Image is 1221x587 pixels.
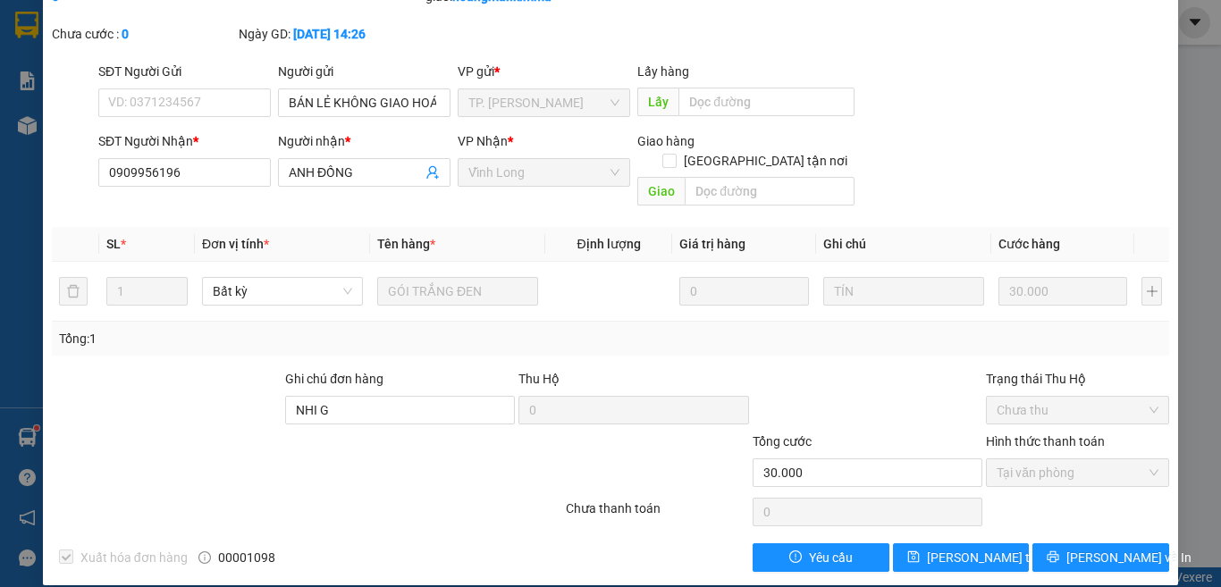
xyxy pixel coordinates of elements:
div: Chưa cước : [52,24,235,44]
div: VP gửi [458,62,630,81]
span: save [907,550,920,565]
div: Trạng thái Thu Hộ [986,369,1169,389]
div: Người gửi [278,62,451,81]
span: [PERSON_NAME] thay đổi [927,548,1070,567]
span: Vĩnh Long [468,159,619,186]
input: Dọc đường [685,177,855,205]
input: 0 [998,277,1127,306]
span: Chưa thu [997,397,1158,423]
div: SĐT Người Gửi [98,62,271,81]
button: exclamation-circleYêu cầu [753,543,889,572]
span: [GEOGRAPHIC_DATA] tận nơi [677,151,855,171]
input: VD: Bàn, Ghế [377,277,538,306]
span: Tại văn phòng [997,459,1158,486]
input: Ghi Chú [823,277,984,306]
span: Giao [637,177,685,205]
span: SL [106,237,121,251]
div: Ngày GD: [239,24,422,44]
span: [PERSON_NAME] và In [1066,548,1192,567]
span: exclamation-circle [789,550,802,565]
b: 0 [122,27,129,41]
input: Dọc đường [678,88,855,116]
span: info-circle [198,551,211,564]
span: 00001098 [218,548,275,567]
div: Chưa thanh toán [564,499,751,530]
button: delete [59,277,88,306]
span: Định lượng [577,237,640,251]
span: Tổng cước [753,434,812,449]
div: Người nhận [278,131,451,151]
span: Thu Hộ [518,372,560,386]
button: printer[PERSON_NAME] và In [1032,543,1169,572]
span: user-add [425,165,440,180]
span: Lấy [637,88,678,116]
button: plus [1141,277,1162,306]
span: VP Nhận [458,134,508,148]
input: 0 [679,277,808,306]
span: Giao hàng [637,134,695,148]
span: Cước hàng [998,237,1060,251]
button: save[PERSON_NAME] thay đổi [893,543,1030,572]
span: Xuất hóa đơn hàng [73,548,195,567]
input: Ghi chú đơn hàng Ghi chú cho kế toán [285,396,515,424]
th: Ghi chú [816,227,991,262]
label: Hình thức thanh toán [986,434,1105,449]
span: printer [1047,550,1059,565]
b: [DATE] 14:26 [293,27,366,41]
div: Tổng: 1 [59,329,473,348]
span: Đơn vị tính [202,237,269,251]
span: Yêu cầu [809,548,853,567]
label: Ghi chú đơn hàng [285,372,383,386]
span: Bất kỳ [213,278,352,305]
span: Tên hàng [377,237,435,251]
span: Lấy hàng [637,64,689,79]
span: Giá trị hàng [679,237,745,251]
span: TP. Hồ Chí Minh [468,89,619,116]
div: SĐT Người Nhận [98,131,271,151]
